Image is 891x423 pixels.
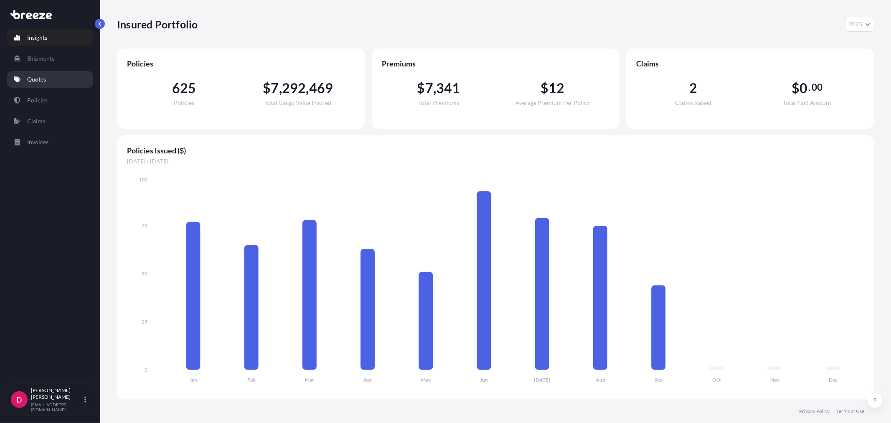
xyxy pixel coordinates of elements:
[7,29,93,46] a: Insights
[433,82,436,95] span: ,
[27,33,47,42] p: Insights
[712,377,721,383] tspan: Oct
[7,134,93,150] a: Invoices
[836,408,864,415] a: Terms of Use
[770,377,780,383] tspan: Nov
[7,92,93,109] a: Policies
[417,82,425,95] span: $
[27,117,45,125] p: Claims
[127,145,864,155] span: Policies Issued ($)
[636,59,864,69] span: Claims
[247,377,256,383] tspan: Feb
[829,377,838,383] tspan: Dec
[309,82,333,95] span: 469
[845,17,874,32] button: Year Selector
[27,138,48,146] p: Invoices
[480,377,488,383] tspan: Jun
[421,377,431,383] tspan: May
[792,82,800,95] span: $
[117,18,198,31] p: Insured Portfolio
[142,319,147,325] tspan: 25
[436,82,460,95] span: 341
[425,82,433,95] span: 7
[7,113,93,130] a: Claims
[800,82,808,95] span: 0
[31,402,83,412] p: [EMAIL_ADDRESS][DOMAIN_NAME]
[382,59,610,69] span: Premiums
[418,100,459,106] span: Total Premiums
[306,82,309,95] span: ,
[174,100,194,106] span: Policies
[812,84,822,91] span: 00
[305,377,314,383] tspan: Mar
[145,367,147,373] tspan: 0
[263,82,271,95] span: $
[689,82,697,95] span: 2
[16,395,22,404] span: D
[127,157,864,166] span: [DATE] - [DATE]
[279,82,282,95] span: ,
[142,270,147,277] tspan: 50
[190,377,197,383] tspan: Jan
[271,82,279,95] span: 7
[142,222,147,229] tspan: 75
[849,20,862,28] span: 2025
[515,100,590,106] span: Average Premium Per Policy
[548,82,564,95] span: 12
[282,82,306,95] span: 292
[534,377,551,383] tspan: [DATE]
[27,54,54,63] p: Shipments
[809,84,811,91] span: .
[127,59,355,69] span: Policies
[31,387,83,400] p: [PERSON_NAME] [PERSON_NAME]
[799,408,830,415] a: Privacy Policy
[7,71,93,88] a: Quotes
[363,377,372,383] tspan: Apr
[27,96,48,104] p: Policies
[27,75,46,84] p: Quotes
[172,82,196,95] span: 625
[541,82,548,95] span: $
[655,377,663,383] tspan: Sep
[139,176,147,183] tspan: 100
[596,377,605,383] tspan: Aug
[675,100,711,106] span: Claims Raised
[264,100,331,106] span: Total Cargo Value Insured
[7,50,93,67] a: Shipments
[783,100,832,106] span: Total Paid Amount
